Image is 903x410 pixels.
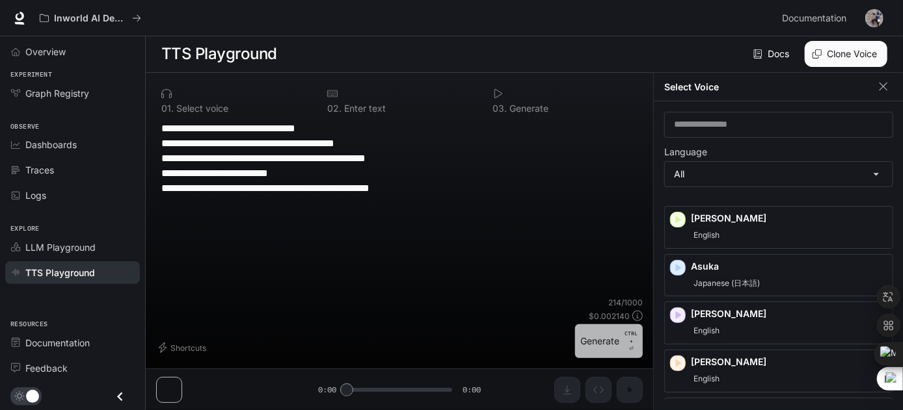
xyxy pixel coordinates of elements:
[861,5,887,31] button: User avatar
[161,41,277,67] h1: TTS Playground
[5,236,140,259] a: LLM Playground
[161,104,174,113] p: 0 1 .
[25,138,77,151] span: Dashboards
[5,357,140,379] a: Feedback
[5,133,140,156] a: Dashboards
[5,159,140,181] a: Traces
[493,104,507,113] p: 0 3 .
[507,104,549,113] p: Generate
[105,383,135,410] button: Close drawer
[691,307,887,320] p: [PERSON_NAME]
[625,329,638,353] p: ⏎
[691,227,722,243] span: English
[25,163,54,177] span: Traces
[54,13,127,24] p: Inworld AI Demos
[34,5,147,31] button: All workspaces
[342,104,386,113] p: Enter text
[691,275,762,291] span: Japanese (日本語)
[5,40,140,63] a: Overview
[782,10,846,27] span: Documentation
[5,261,140,284] a: TTS Playground
[691,371,722,387] span: English
[805,41,887,67] button: Clone Voice
[327,104,342,113] p: 0 2 .
[25,188,46,202] span: Logs
[5,82,140,105] a: Graph Registry
[25,86,89,100] span: Graph Registry
[865,9,883,27] img: User avatar
[5,184,140,207] a: Logs
[25,45,66,58] span: Overview
[691,260,887,273] p: Asuka
[25,240,96,254] span: LLM Playground
[25,266,95,279] span: TTS Playground
[691,212,887,225] p: [PERSON_NAME]
[174,104,228,113] p: Select voice
[691,323,722,339] span: English
[5,331,140,354] a: Documentation
[751,41,794,67] a: Docs
[691,355,887,368] p: [PERSON_NAME]
[575,324,643,358] button: GenerateCTRL +⏎
[25,336,90,350] span: Documentation
[156,337,211,358] button: Shortcuts
[665,162,893,186] div: All
[777,5,856,31] a: Documentation
[664,147,707,157] p: Language
[625,329,638,345] p: CTRL +
[26,389,39,403] span: Dark mode toggle
[25,361,68,375] span: Feedback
